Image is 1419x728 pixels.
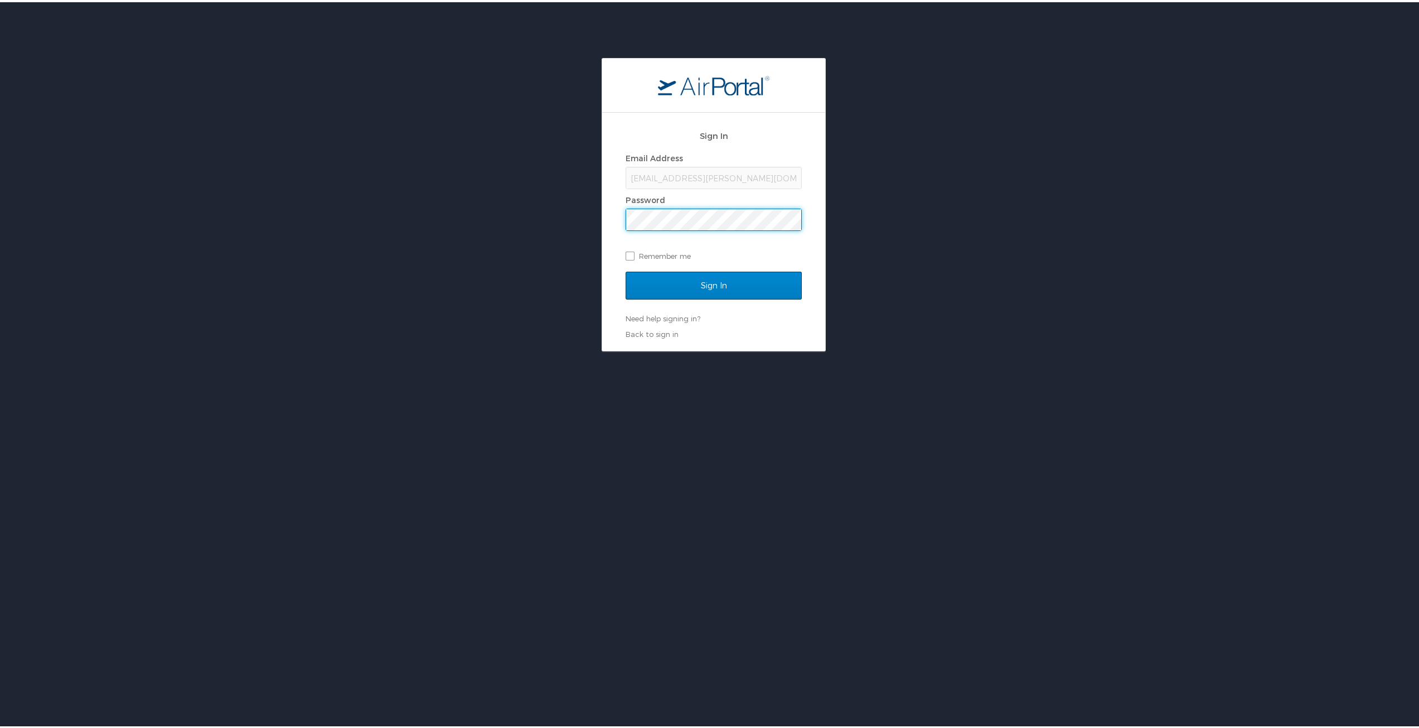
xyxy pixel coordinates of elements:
[626,193,665,203] label: Password
[626,312,700,321] a: Need help signing in?
[626,245,802,262] label: Remember me
[626,151,683,161] label: Email Address
[626,327,679,336] a: Back to sign in
[626,269,802,297] input: Sign In
[658,73,769,93] img: logo
[626,127,802,140] h2: Sign In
